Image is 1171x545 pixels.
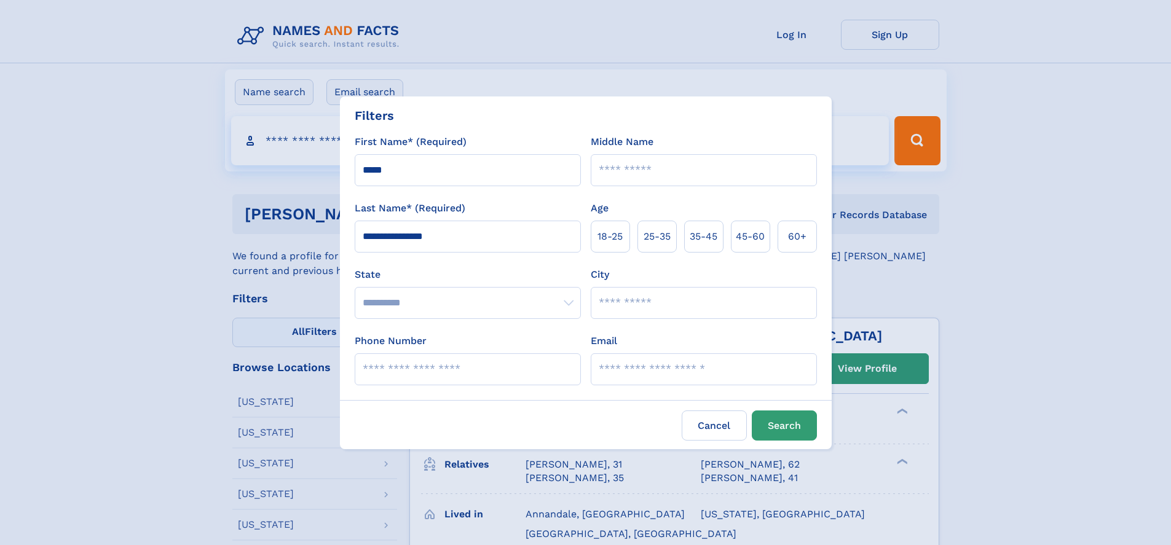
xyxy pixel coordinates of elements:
button: Search [752,410,817,441]
span: 35‑45 [690,229,717,244]
span: 25‑35 [644,229,671,244]
label: Middle Name [591,135,653,149]
span: 60+ [788,229,806,244]
div: Filters [355,106,394,125]
label: Age [591,201,609,216]
label: Email [591,334,617,348]
span: 18‑25 [597,229,623,244]
label: Last Name* (Required) [355,201,465,216]
span: 45‑60 [736,229,765,244]
label: Cancel [682,410,747,441]
label: State [355,267,581,282]
label: City [591,267,609,282]
label: First Name* (Required) [355,135,467,149]
label: Phone Number [355,334,427,348]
